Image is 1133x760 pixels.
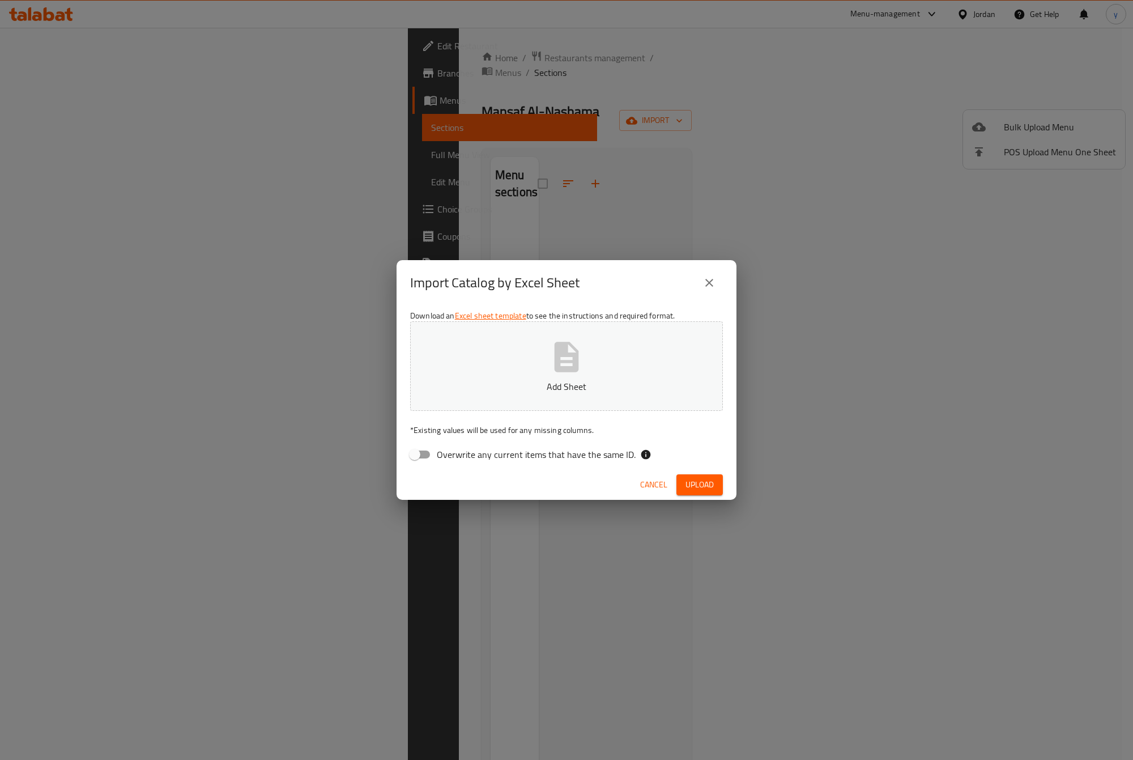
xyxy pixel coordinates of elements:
button: Add Sheet [410,321,723,411]
span: Cancel [640,478,667,492]
button: close [696,269,723,296]
span: Upload [685,478,714,492]
svg: If the overwrite option isn't selected, then the items that match an existing ID will be ignored ... [640,449,651,460]
a: Excel sheet template [455,308,526,323]
div: Download an to see the instructions and required format. [397,305,736,470]
p: Existing values will be used for any missing columns. [410,424,723,436]
button: Cancel [636,474,672,495]
button: Upload [676,474,723,495]
h2: Import Catalog by Excel Sheet [410,274,580,292]
p: Add Sheet [428,380,705,393]
span: Overwrite any current items that have the same ID. [437,448,636,461]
